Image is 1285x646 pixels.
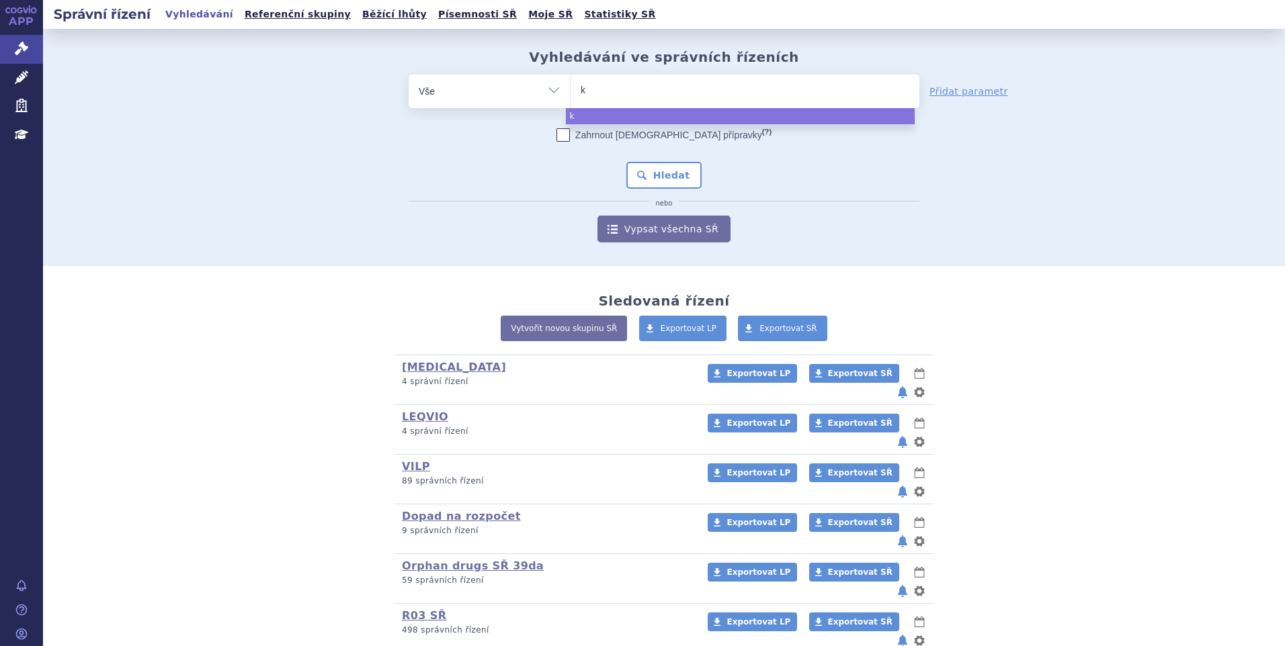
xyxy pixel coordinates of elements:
[896,483,909,500] button: notifikace
[556,128,772,142] label: Zahrnout [DEMOGRAPHIC_DATA] přípravky
[708,563,797,582] a: Exportovat LP
[913,384,926,400] button: nastavení
[708,414,797,432] a: Exportovat LP
[828,418,893,428] span: Exportovat SŘ
[913,365,926,381] button: lhůty
[402,376,690,387] p: 4 správní řízení
[402,609,446,622] a: R03 SŘ
[241,5,355,24] a: Referenční skupiny
[913,434,926,450] button: nastavení
[708,364,797,383] a: Exportovat LP
[929,85,1008,98] a: Přidat parametr
[626,162,702,189] button: Hledat
[727,418,790,428] span: Exportovat LP
[913,483,926,500] button: nastavení
[828,468,893,477] span: Exportovat SŘ
[402,510,521,522] a: Dopad na rozpočet
[828,518,893,527] span: Exportovat SŘ
[809,612,899,631] a: Exportovat SŘ
[402,460,430,473] a: VILP
[809,414,899,432] a: Exportovat SŘ
[809,563,899,582] a: Exportovat SŘ
[738,316,827,341] a: Exportovat SŘ
[708,463,797,482] a: Exportovat LP
[597,216,731,242] a: Vypsat všechna SŘ
[896,434,909,450] button: notifikace
[727,567,790,577] span: Exportovat LP
[896,583,909,599] button: notifikace
[809,513,899,532] a: Exportovat SŘ
[708,513,797,532] a: Exportovat LP
[809,463,899,482] a: Exportovat SŘ
[529,49,799,65] h2: Vyhledávání ve správních řízeních
[661,324,717,333] span: Exportovat LP
[727,468,790,477] span: Exportovat LP
[580,5,659,24] a: Statistiky SŘ
[913,533,926,549] button: nastavení
[524,5,577,24] a: Moje SŘ
[727,617,790,627] span: Exportovat LP
[762,128,772,136] abbr: (?)
[896,384,909,400] button: notifikace
[828,617,893,627] span: Exportovat SŘ
[402,575,690,586] p: 59 správních řízení
[759,324,817,333] span: Exportovat SŘ
[727,518,790,527] span: Exportovat LP
[727,369,790,378] span: Exportovat LP
[896,533,909,549] button: notifikace
[649,199,679,207] i: nebo
[913,415,926,431] button: lhůty
[566,108,915,124] li: k
[402,559,544,572] a: Orphan drugs SŘ 39da
[43,5,161,24] h2: Správní řízení
[809,364,899,383] a: Exportovat SŘ
[161,5,237,24] a: Vyhledávání
[402,475,690,487] p: 89 správních řízení
[402,361,506,373] a: [MEDICAL_DATA]
[358,5,431,24] a: Běžící lhůty
[913,564,926,580] button: lhůty
[913,514,926,530] button: lhůty
[913,465,926,481] button: lhůty
[828,567,893,577] span: Exportovat SŘ
[402,426,690,437] p: 4 správní řízení
[402,525,690,537] p: 9 správních řízení
[598,293,729,309] h2: Sledovaná řízení
[913,583,926,599] button: nastavení
[708,612,797,631] a: Exportovat LP
[434,5,521,24] a: Písemnosti SŘ
[828,369,893,378] span: Exportovat SŘ
[402,410,448,423] a: LEQVIO
[402,625,690,636] p: 498 správních řízení
[501,316,627,341] a: Vytvořit novou skupinu SŘ
[639,316,727,341] a: Exportovat LP
[913,614,926,630] button: lhůty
